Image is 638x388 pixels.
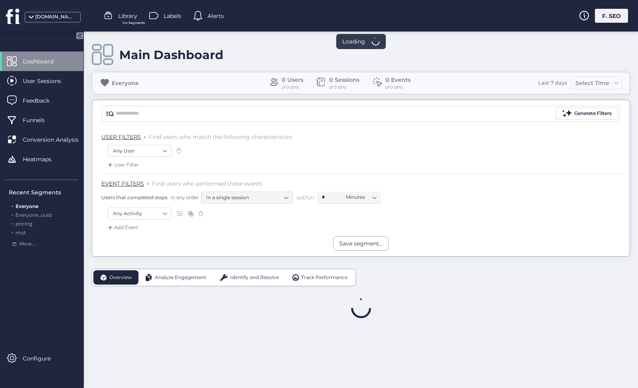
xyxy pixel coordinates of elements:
[12,219,13,227] span: .
[12,210,13,218] span: .
[296,194,314,202] span: within
[23,96,61,105] span: Feedback
[16,221,32,227] span: pricing
[155,274,206,281] span: Analyze Engagement
[152,180,263,187] span: Find users who performed these events
[339,239,383,248] div: Save segment...
[149,133,292,141] span: Find users who match the following characteristics
[19,240,36,248] span: More ...
[301,274,348,281] span: Track Performance
[16,212,51,218] span: Everyone_uuid
[23,135,91,144] span: Conversion Analysis
[164,12,181,20] span: Labels
[23,354,63,363] span: Configure
[9,188,79,197] div: Recent Segments
[16,203,38,209] span: Everyone
[101,133,141,141] span: USER FILTERS
[206,192,288,204] nz-select-item: In a single session
[23,57,65,66] span: Dashboard
[23,116,57,125] span: Funnels
[12,202,13,209] span: .
[12,228,13,236] span: .
[23,77,73,85] span: User Sessions
[101,180,144,187] span: EVENT FILTERS
[23,155,63,164] span: Heatmaps
[574,110,612,117] div: Generate Filters
[106,161,139,169] div: User Filter
[118,12,137,20] span: Library
[169,194,199,201] span: in any order
[106,224,138,232] div: Add Event
[35,13,75,21] div: [DOMAIN_NAME]
[109,274,132,281] span: Overview
[101,194,168,201] span: Users that completed steps
[346,191,376,203] nz-select-item: Minutes
[230,274,279,281] span: Identify and Resolve
[144,132,146,140] span: .
[556,108,618,120] button: Generate Filters
[147,178,149,186] span: .
[595,9,628,23] div: F. SEO
[207,12,224,20] span: Alerts
[113,208,166,220] nz-select-item: Any Activity
[113,145,166,157] nz-select-item: Any User
[122,20,145,26] span: For Segments
[119,48,223,62] div: Main Dashboard
[342,37,365,46] span: Loading
[16,230,26,236] span: mut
